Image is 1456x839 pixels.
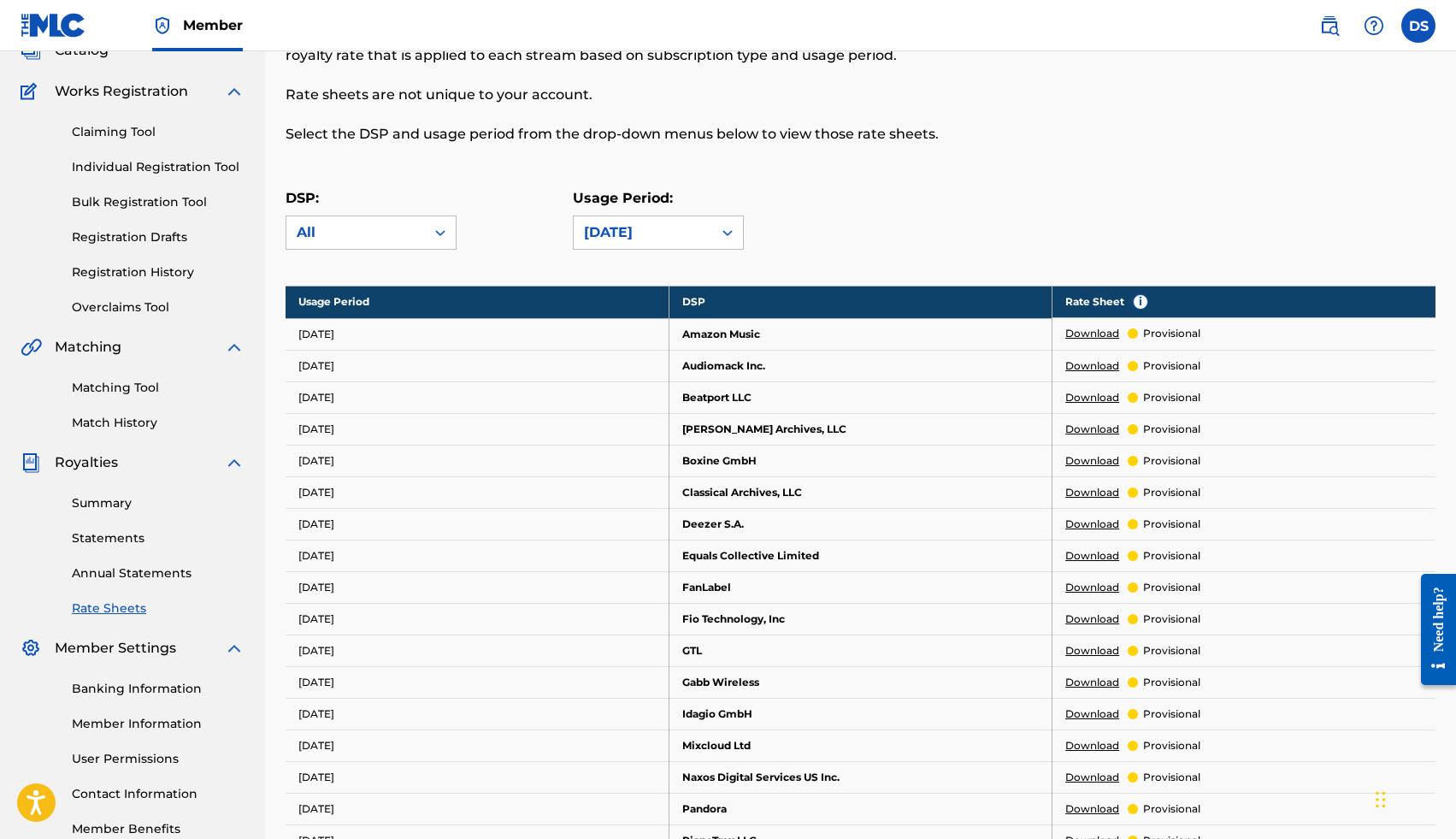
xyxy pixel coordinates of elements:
[669,571,1052,603] td: FanLabel
[1065,706,1119,722] a: Download
[1065,390,1119,405] a: Download
[286,603,669,635] td: [DATE]
[1065,675,1119,690] a: Download
[1357,9,1391,43] div: Help
[21,81,43,102] img: Works Registration
[286,318,669,350] td: [DATE]
[286,286,669,318] th: Usage Period
[72,193,245,211] a: Bulk Registration Tool
[669,476,1052,508] td: Classical Archives, LLC
[286,381,669,413] td: [DATE]
[1143,517,1200,532] p: provisional
[224,452,245,473] img: expand
[1143,422,1200,437] p: provisional
[1371,757,1456,839] iframe: Chat Widget
[286,540,669,571] td: [DATE]
[72,820,245,838] a: Member Benefits
[1143,738,1200,753] p: provisional
[1143,706,1200,722] p: provisional
[72,379,245,397] a: Matching Tool
[152,15,173,36] img: Top Rightsholder
[669,286,1052,318] th: DSP
[669,730,1052,761] td: Mixcloud Ltd
[1319,15,1340,36] img: search
[1143,580,1200,595] p: provisional
[55,452,118,473] span: Royalties
[1065,643,1119,659] a: Download
[72,529,245,547] a: Statements
[1143,453,1200,469] p: provisional
[573,190,673,206] label: Usage Period:
[669,318,1052,350] td: Amazon Music
[72,494,245,512] a: Summary
[1143,770,1200,785] p: provisional
[21,13,86,38] img: MLC Logo
[55,638,176,659] span: Member Settings
[72,715,245,733] a: Member Information
[1364,15,1384,36] img: help
[72,785,245,803] a: Contact Information
[1143,675,1200,690] p: provisional
[286,698,669,730] td: [DATE]
[286,445,669,476] td: [DATE]
[1065,770,1119,785] a: Download
[669,603,1052,635] td: Fio Technology, Inc
[669,445,1052,476] td: Boxine GmbH
[584,222,702,243] div: [DATE]
[1143,801,1200,817] p: provisional
[286,190,319,206] label: DSP:
[669,540,1052,571] td: Equals Collective Limited
[1401,9,1435,43] div: User Menu
[286,124,1171,145] p: Select the DSP and usage period from the drop-down menus below to view those rate sheets.
[72,600,245,617] a: Rate Sheets
[72,414,245,432] a: Match History
[286,666,669,698] td: [DATE]
[286,730,669,761] td: [DATE]
[72,680,245,698] a: Banking Information
[297,222,415,243] div: All
[55,81,188,102] span: Works Registration
[72,123,245,141] a: Claiming Tool
[286,635,669,666] td: [DATE]
[669,793,1052,824] td: Pandora
[669,381,1052,413] td: Beatport LLC
[1065,580,1119,595] a: Download
[21,452,41,473] img: Royalties
[1143,643,1200,659] p: provisional
[1065,485,1119,500] a: Download
[224,81,245,102] img: expand
[669,761,1052,793] td: Naxos Digital Services US Inc.
[1134,295,1147,309] span: i
[183,15,243,35] span: Member
[286,761,669,793] td: [DATE]
[1143,485,1200,500] p: provisional
[1065,422,1119,437] a: Download
[1143,612,1200,627] p: provisional
[1065,326,1119,341] a: Download
[55,337,121,357] span: Matching
[669,698,1052,730] td: Idagio GmbH
[224,337,245,357] img: expand
[1052,286,1435,318] th: Rate Sheet
[224,638,245,659] img: expand
[286,413,669,445] td: [DATE]
[669,666,1052,698] td: Gabb Wireless
[1143,326,1200,341] p: provisional
[72,263,245,281] a: Registration History
[286,508,669,540] td: [DATE]
[1312,9,1347,43] a: Public Search
[1376,774,1386,825] div: Drag
[72,564,245,582] a: Annual Statements
[21,40,109,61] a: CatalogCatalog
[1065,612,1119,627] a: Download
[21,638,41,659] img: Member Settings
[1065,801,1119,817] a: Download
[286,571,669,603] td: [DATE]
[286,85,1171,105] p: Rate sheets are not unique to your account.
[72,228,245,246] a: Registration Drafts
[669,635,1052,666] td: GTL
[1065,738,1119,753] a: Download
